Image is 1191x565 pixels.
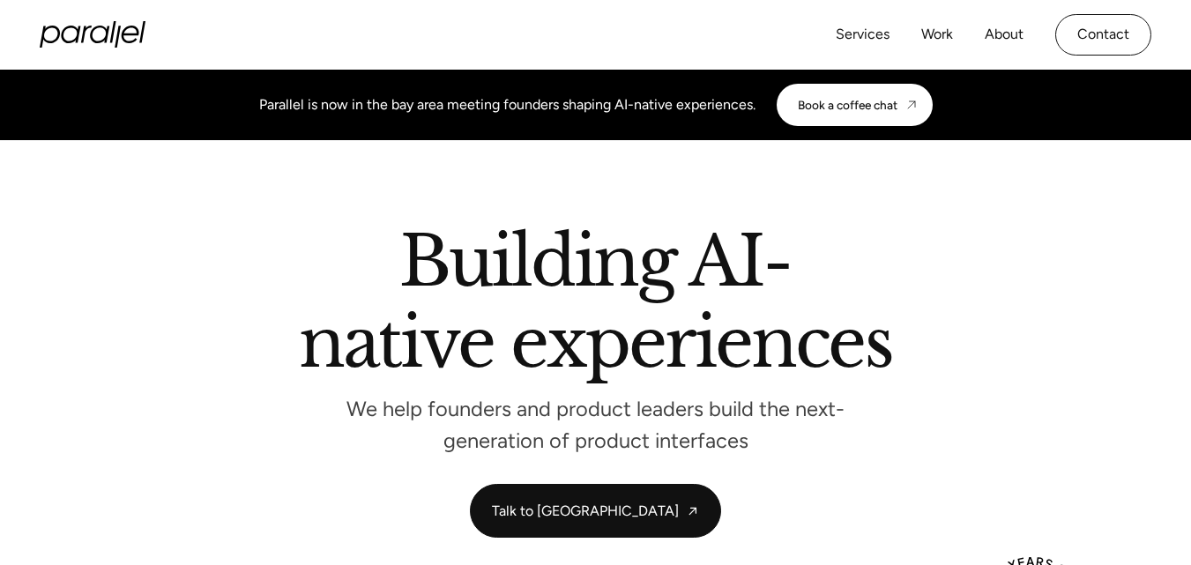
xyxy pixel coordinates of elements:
a: Contact [1055,14,1151,56]
h2: Building AI-native experiences [111,228,1081,383]
a: Book a coffee chat [777,84,933,126]
p: We help founders and product leaders build the next-generation of product interfaces [331,402,860,449]
div: Book a coffee chat [798,98,897,112]
a: home [40,21,145,48]
a: About [985,22,1024,48]
img: CTA arrow image [904,98,919,112]
div: Parallel is now in the bay area meeting founders shaping AI-native experiences. [259,94,756,115]
a: Work [921,22,953,48]
a: Services [836,22,890,48]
